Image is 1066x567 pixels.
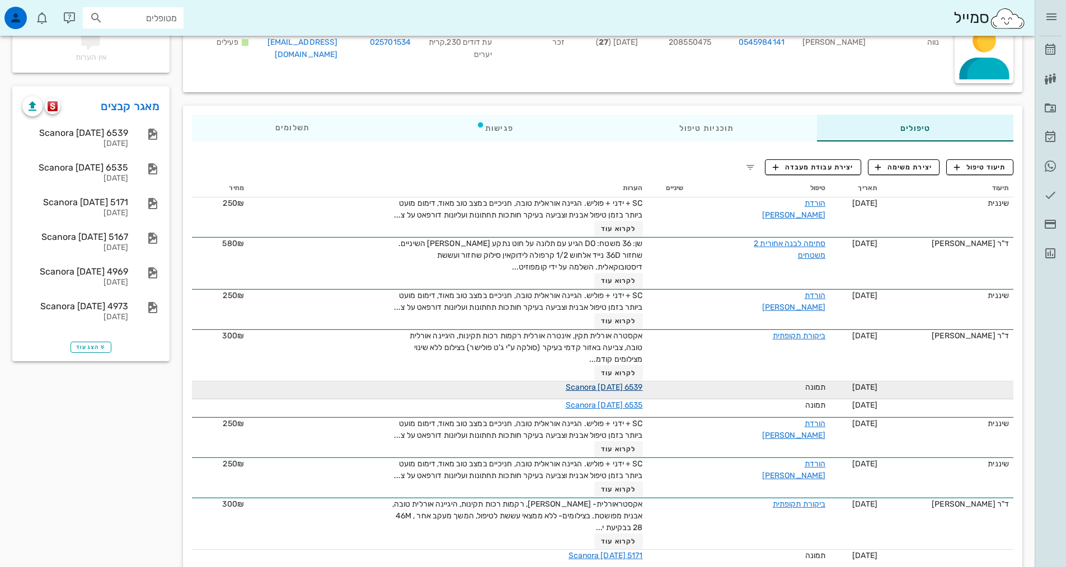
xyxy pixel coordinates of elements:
[222,239,243,248] span: 580₪
[762,291,825,312] a: הורדת [PERSON_NAME]
[37,205,201,217] div: כתבו לנו
[989,7,1026,30] img: SmileCloud logo
[22,127,128,138] div: Scanora [DATE] 6539
[16,249,208,271] button: חיפוש עזרה
[601,369,636,377] span: לקרוא עוד
[223,199,243,208] span: 250₪
[222,499,243,509] span: 300₪
[33,9,40,16] span: תג
[392,499,643,532] span: אקסטראורלית- [PERSON_NAME], רקמות רכות תקינות, היגיינה אורלית טובה, אבנית מפושטת. בצילומים- ללא מ...
[852,291,877,300] span: [DATE]
[398,239,642,272] span: שן: 36 משטח: DO הגיע עם תלונה על חוט נתקע [PERSON_NAME] השיניים. שחזור 36D נייד אלחוש 1/2 קרפולה ...
[852,419,877,428] span: [DATE]
[11,18,31,38] div: סגור
[100,377,124,385] span: הודעות
[597,115,817,141] div: תוכניות טיפול
[765,159,861,175] button: יצירת עבודת מעבדה
[429,37,492,59] span: קרית יערים
[739,36,785,49] a: 0545984141
[37,217,201,229] div: יחזור למצב מקוון בעוד תוך חצי שעה
[773,499,825,509] a: ביקורת תקופתית
[886,238,1009,249] div: ד"ר [PERSON_NAME]
[954,162,1006,172] span: תיעוד טיפול
[158,254,201,266] span: חיפוש עזרה
[71,342,111,353] button: הצג עוד
[875,21,948,68] div: נווה
[223,291,243,300] span: 250₪
[601,445,636,453] span: לקרוא עוד
[852,331,877,341] span: [DATE]
[594,365,643,381] button: לקרוא עוד
[11,131,213,190] div: הודעה שהתקבלה לאחרונהProfile image for מיכלזה קורה בפחות מ1 אחוז מהאנשים שמטא (פייסבוק, אינסטגרם ...
[946,159,1013,175] button: תיעוד טיפול
[23,141,201,153] div: הודעה שהתקבלה לאחרונה
[22,301,128,311] div: Scanora [DATE] 4973
[886,197,1009,209] div: שיננית
[149,349,224,394] button: בית
[22,197,128,207] div: Scanora [DATE] 5171
[22,79,201,98] p: שלום 👋
[55,169,107,181] div: • לפני 21 שעות
[762,419,825,440] a: הורדת [PERSON_NAME]
[594,481,643,497] button: לקרוא עוד
[22,231,128,242] div: Scanora [DATE] 5167
[594,441,643,457] button: לקרוא עוד
[852,239,877,248] span: [DATE]
[180,377,192,385] span: בית
[805,400,826,410] span: תמונה
[248,179,647,197] th: הערות
[594,273,643,289] button: לקרוא עוד
[48,101,58,111] img: scanora logo
[393,115,597,141] div: פגישות
[594,313,643,329] button: לקרוא עוד
[773,162,853,172] span: יצירת עבודת מעבדה
[566,382,643,392] a: Scanora [DATE] 6539
[45,98,60,114] button: scanora logo
[886,418,1009,429] div: שיננית
[594,221,643,237] button: לקרוא עוד
[109,169,174,181] div: [PERSON_NAME]
[223,459,243,469] span: 250₪
[852,382,877,392] span: [DATE]
[954,6,1026,30] div: סמייל
[852,551,877,560] span: [DATE]
[445,37,491,47] span: עת דודים 230
[11,196,213,238] div: כתבו לנויחזור למצב מקוון בעוד תוך חצי שעה
[852,499,877,509] span: [DATE]
[445,37,447,47] span: ,
[222,331,243,341] span: 300₪
[76,344,106,351] span: הצג עוד
[601,485,636,493] span: לקרוא עוד
[596,37,638,47] span: [DATE] ( )
[688,179,830,197] th: טיפול
[669,37,711,47] span: 208550475
[817,115,1013,141] div: טיפולים
[569,551,643,560] a: Scanora [DATE] 5171
[601,537,636,545] span: לקרוא עוד
[594,533,643,549] button: לקרוא עוד
[22,174,128,183] div: [DATE]
[886,458,1009,470] div: שיננית
[886,330,1009,342] div: ד"ר [PERSON_NAME]
[179,158,201,180] img: Profile image for מיכל
[267,37,338,59] a: [EMAIL_ADDRESS][DOMAIN_NAME]
[805,382,826,392] span: תמונה
[886,498,1009,510] div: ד"ר [PERSON_NAME]
[12,148,212,190] div: Profile image for מיכלזה קורה בפחות מ1 אחוז מהאנשים שמטא (פייסבוק, אינסטגרם וכו) לא נותנים לשלוח ...
[22,162,128,173] div: Scanora [DATE] 6535
[805,551,826,560] span: תמונה
[754,239,825,260] a: סתימה לבנה אחורית 2 משטחים
[601,317,636,325] span: לקרוא עוד
[394,459,642,480] span: SC + ידני + פוליש. הגיינה אוראלית טובה, חניכיים במצב טוב מאוד, דימום מועט ביותר בזמן טיפול אבנית ...
[601,277,636,285] span: לקרוא עוד
[762,459,825,480] a: הורדת [PERSON_NAME]
[852,459,877,469] span: [DATE]
[647,179,688,197] th: שיניים
[501,21,574,68] div: זכר
[22,98,201,117] p: איך אפשר לעזור?
[22,266,128,277] div: Scanora [DATE] 4969
[852,400,877,410] span: [DATE]
[394,199,642,220] span: SC + ידני + פוליש. הגיינה אוראלית טובה, חניכיים במצב טוב מאוד, דימום מועט ביותר בזמן טיפול אבנית ...
[275,124,309,132] span: תשלומים
[875,162,932,172] span: יצירת משימה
